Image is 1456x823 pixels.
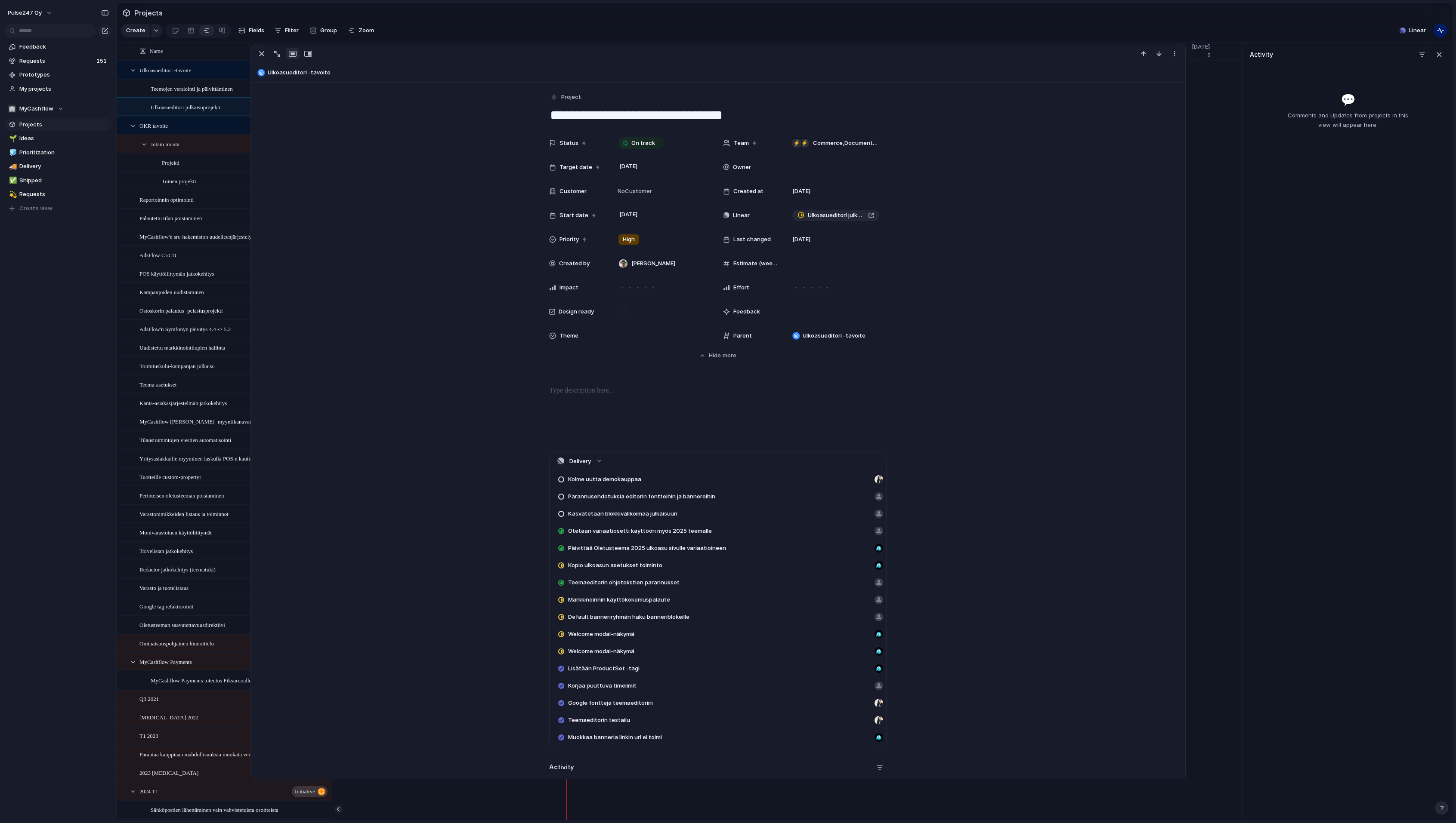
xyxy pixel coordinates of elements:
span: OKR tavoite [139,120,168,130]
button: Pulse247 Oy [4,6,57,20]
span: Jotain muuta [151,139,179,149]
button: 🚚 [8,162,16,171]
span: [DATE] [1187,43,1215,51]
span: Shipped [19,176,109,185]
span: Default banneriryhmän haku banneriblokeille [568,613,689,621]
button: Create view [4,202,112,215]
a: Markkinoinnin käyttökokemuspalaute [553,591,883,608]
span: 151 [96,57,108,65]
h2: Activity [549,762,574,772]
span: Zoom [359,26,374,35]
span: Ulkoasueditori julkaisuprojekti [151,102,220,112]
span: MyCashflow [19,104,53,113]
span: Feedback [733,307,760,316]
a: Teemaeditorin testailu [553,712,883,729]
span: Kolme uutta demokauppaa [568,475,641,484]
span: Projects [19,120,109,129]
span: Customer [560,187,587,196]
span: Estimate (weeks) [733,259,778,268]
span: AdsFlow CI/CD [139,250,176,260]
span: Prototypes [19,71,109,79]
span: Toimituskulu-kampanjan julkaisu [139,361,215,371]
span: Created by [559,259,590,268]
div: 🌱 [9,134,15,144]
span: Sähköpostien lähettäminen vain vahvistetuista osoitteista [151,805,278,814]
span: Create view [19,204,53,213]
span: Oletusteeman saavutettavuusdirektiivi [139,620,225,630]
span: Prioritization [19,148,109,157]
span: initiative [295,786,315,798]
button: Ulkoasueditori -tavoite [255,66,1182,80]
span: [DATE] [792,187,810,196]
button: ✅ [8,176,16,185]
span: Requests [19,190,109,199]
span: Teema-asetukset [139,379,176,389]
div: 🧊Prioritization [4,146,112,159]
span: Toinen projekti [162,176,196,186]
div: 🚚 [9,162,15,172]
div: ✅ [9,175,15,185]
a: ✅Shipped [4,174,112,187]
span: Pulse247 Oy [8,9,42,17]
a: Parannusehdotuksia editorin fontteihin ja bannereihin [553,488,883,505]
span: T1 2023 [139,731,158,740]
button: Group [306,24,341,37]
span: Päivittää Oletusteema 2025 ulkoasu sivulle variaatioineen [568,544,726,553]
span: Kopio ulkoasun asetukset toiminto [568,561,662,570]
a: Feedback [4,40,112,53]
span: Welcome modal-näkymä [568,630,634,639]
div: Delivery [550,471,886,750]
span: Parannusehdotuksia editorin fontteihin ja bannereihin [568,492,715,501]
span: Ostoskorin palautus -pelastusprojekti [139,305,223,315]
a: 💫Requests [4,188,112,201]
span: [MEDICAL_DATA] 2022 [139,712,198,722]
button: Create [121,24,150,37]
span: MyCashflow Payments toteutus Fiksuruoalle [151,675,251,685]
a: Default banneriryhmän haku banneriblokeille [553,608,883,626]
span: Impact [560,283,578,292]
span: Teemaeditorin testailu [568,716,630,725]
a: Kolme uutta demokauppaa [553,471,883,488]
span: Group [320,26,337,35]
span: Welcome modal-näkymä [568,647,634,656]
span: Effort [733,283,749,292]
a: Muokkaa banneria linkin url ei toimi [553,729,883,746]
span: Kasvatetaan blokkivalikoimaa julkaisuun [568,510,677,518]
span: AdsFlow'n Symfonyn päivitys 4.4 -> 5.2 [139,324,231,334]
span: No Customer [615,187,652,196]
span: On track [631,139,655,147]
button: Fields [235,24,268,37]
span: Team [734,139,749,147]
button: Linear [1396,24,1429,37]
span: Google fontteja teemaeditoriin [568,699,653,707]
span: Start date [560,211,588,220]
div: 5 [1207,52,1243,59]
span: 💬 [1341,91,1356,109]
button: 🌱 [8,134,16,143]
button: 🧊 [8,148,16,157]
span: POS käyttöliittymän jatkokehitys [139,268,214,278]
span: Projekti [162,157,179,167]
span: Raportoinnin optimointi [139,194,194,204]
span: Korjaa puuttuva timelimit [568,682,637,690]
a: 🚚Delivery [4,160,112,173]
span: Teemojen versiointi ja päivittäminen [151,83,233,93]
span: Parantaa kauppiaan mahdollisuuksia muokata verkkokaupan ulkoasua [139,749,289,759]
span: Varasto ja tuotelistaus [139,583,189,593]
span: Ideas [19,134,109,143]
button: Delivery [550,451,886,471]
span: MyCashflow [PERSON_NAME] -myyntikanavan hallinta [139,416,270,426]
span: [DATE] [711,43,740,51]
span: Varastonimikkeiden listaus ja toiminnot [139,509,229,519]
span: Google tag refaktorointi [139,601,194,611]
a: Kasvatetaan blokkivalikoimaa julkaisuun [553,505,883,522]
span: Palautettu tilan poistaminen [139,213,202,223]
span: Fields [249,26,264,35]
span: Last changed [733,235,771,244]
span: Ulkoasueditori julkaisuprojekti [808,211,865,220]
span: Markkinoinnin käyttökokemuspalaute [568,596,670,604]
span: Tuotteille custom-propertyt [139,472,201,482]
span: [DATE] [396,43,425,51]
